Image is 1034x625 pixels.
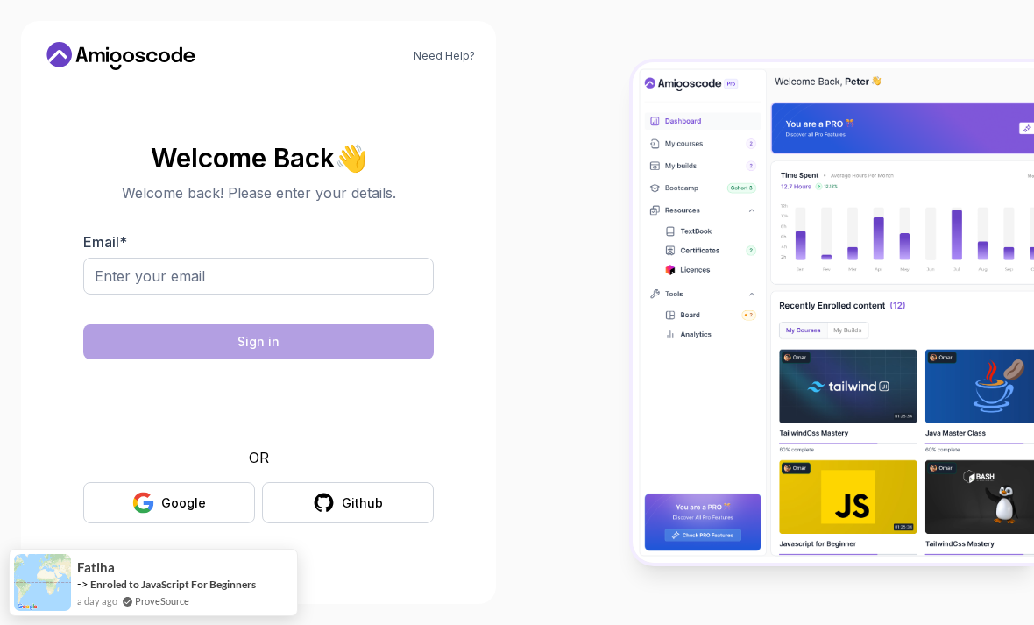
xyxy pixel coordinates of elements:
[83,482,255,523] button: Google
[77,560,115,575] span: Fatiha
[83,182,434,203] p: Welcome back! Please enter your details.
[90,578,256,591] a: Enroled to JavaScript For Beginners
[83,144,434,172] h2: Welcome Back
[77,577,89,591] span: ->
[342,494,383,512] div: Github
[83,324,434,359] button: Sign in
[77,593,117,608] span: a day ago
[83,258,434,295] input: Enter your email
[262,482,434,523] button: Github
[633,62,1034,562] img: Amigoscode Dashboard
[14,554,71,611] img: provesource social proof notification image
[83,233,127,251] label: Email *
[135,593,189,608] a: ProveSource
[335,144,367,172] span: 👋
[42,42,200,70] a: Home link
[237,333,280,351] div: Sign in
[161,494,206,512] div: Google
[126,370,391,437] iframe: Widget containing checkbox for hCaptcha security challenge
[414,49,475,63] a: Need Help?
[249,447,269,468] p: OR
